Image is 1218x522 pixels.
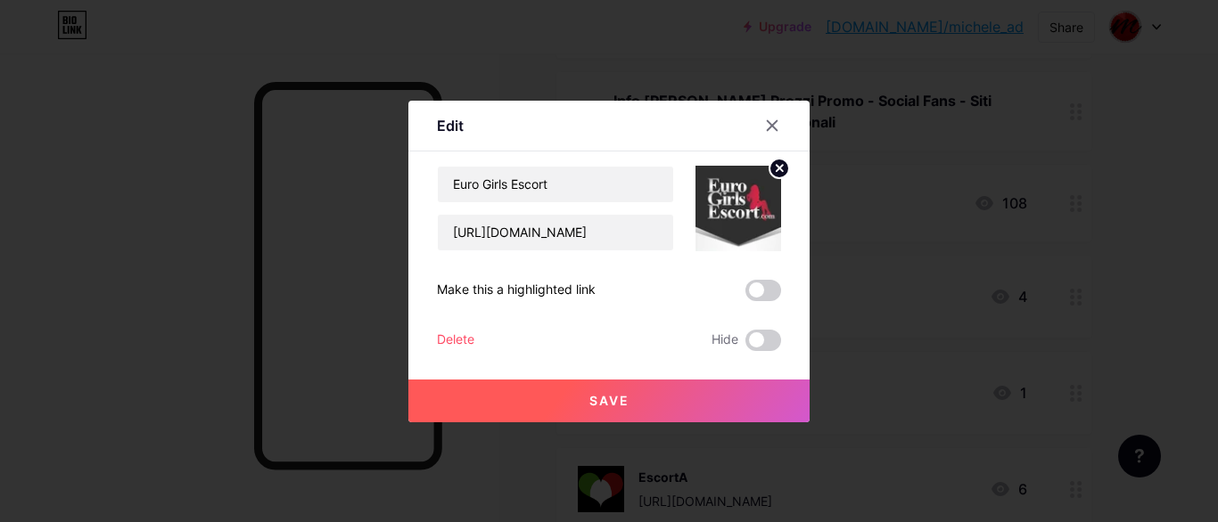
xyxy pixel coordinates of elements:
[695,166,781,251] img: link_thumbnail
[437,115,464,136] div: Edit
[437,330,474,351] div: Delete
[437,280,596,301] div: Make this a highlighted link
[589,393,630,408] span: Save
[712,330,738,351] span: Hide
[438,215,673,250] input: URL
[438,167,673,202] input: Title
[408,379,810,422] button: Save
